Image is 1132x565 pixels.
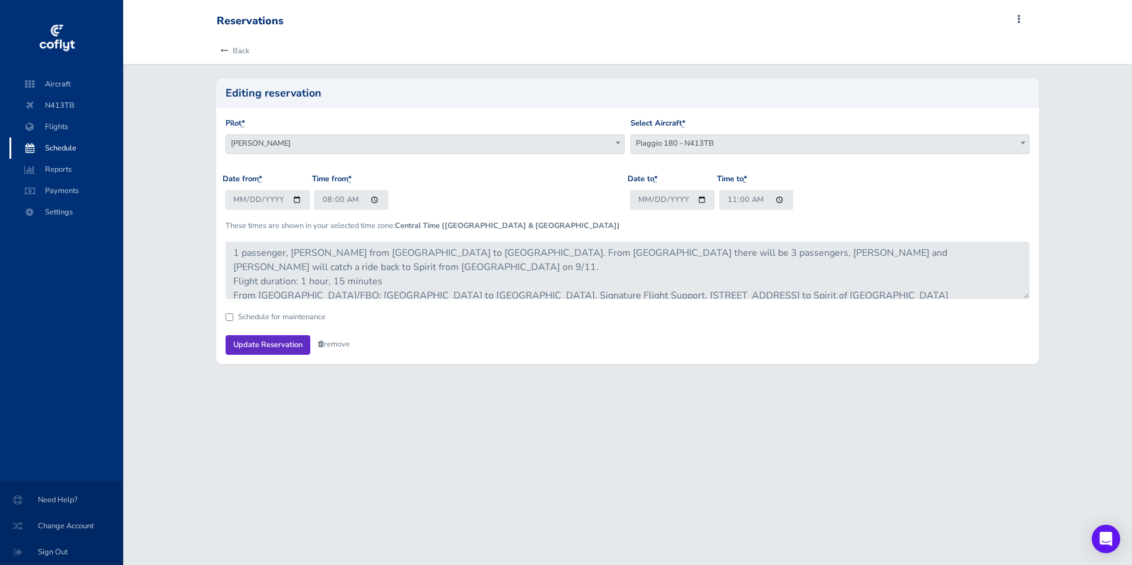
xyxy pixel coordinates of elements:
span: Flights [21,116,111,137]
abbr: required [242,118,245,129]
span: Need Help? [14,489,109,511]
abbr: required [654,174,658,184]
a: Back [217,38,249,64]
span: Reports [21,159,111,180]
textarea: HOLD: [PERSON_NAME] and [PERSON_NAME] trip to [GEOGRAPHIC_DATA] from Spirit and back. Large SUV n... [226,242,1030,299]
label: Select Aircraft [631,117,686,130]
label: Pilot [226,117,245,130]
span: N413TB [21,95,111,116]
span: Schedule [21,137,111,159]
p: These times are shown in your selected time zone: [226,220,1030,232]
img: coflyt logo [37,21,76,56]
div: Open Intercom Messenger [1092,525,1120,553]
b: Central Time ([GEOGRAPHIC_DATA] & [GEOGRAPHIC_DATA]) [395,220,620,231]
abbr: required [348,174,352,184]
span: Payments [21,180,111,201]
span: Aircraft [21,73,111,95]
label: Time to [717,173,747,185]
abbr: required [259,174,262,184]
label: Date from [223,173,262,185]
abbr: required [744,174,747,184]
span: Sign Out [14,541,109,563]
h2: Editing reservation [226,88,1030,98]
label: Date to [628,173,658,185]
label: Time from [312,173,352,185]
abbr: required [682,118,686,129]
span: Piaggio 180 - N413TB [631,135,1029,152]
div: Reservations [217,15,284,28]
span: Candace Martinez [226,135,624,152]
label: Schedule for maintenance [238,313,326,321]
span: Change Account [14,515,109,537]
span: Piaggio 180 - N413TB [631,134,1030,154]
input: Update Reservation [226,335,310,355]
span: Candace Martinez [226,134,625,154]
a: remove [318,339,350,349]
span: Settings [21,201,111,223]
